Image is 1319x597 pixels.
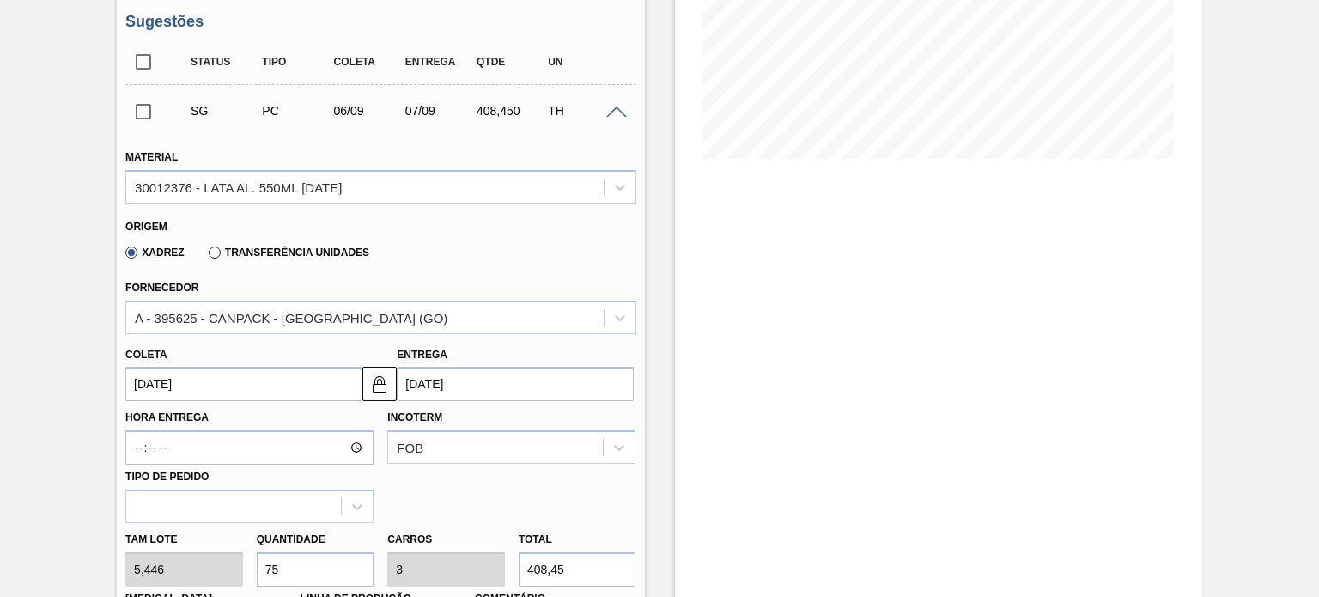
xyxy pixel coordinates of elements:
[397,349,447,361] label: Entrega
[258,104,336,118] div: Pedido de Compra
[125,405,374,430] label: Hora Entrega
[519,533,552,545] label: Total
[125,151,178,163] label: Material
[387,411,442,423] label: Incoterm
[186,56,264,68] div: Status
[135,180,342,194] div: 30012376 - LATA AL. 550ML [DATE]
[544,104,622,118] div: TH
[387,533,432,545] label: Carros
[397,441,423,455] div: FOB
[125,221,167,233] label: Origem
[472,104,550,118] div: 408,450
[125,471,209,483] label: Tipo de pedido
[125,349,167,361] label: Coleta
[362,367,397,401] button: locked
[401,104,479,118] div: 07/09/2025
[397,367,634,401] input: dd/mm/yyyy
[257,533,325,545] label: Quantidade
[258,56,336,68] div: Tipo
[209,247,369,259] label: Transferência Unidades
[369,374,390,394] img: locked
[401,56,479,68] div: Entrega
[330,104,408,118] div: 06/09/2025
[125,282,198,294] label: Fornecedor
[186,104,264,118] div: Sugestão Criada
[135,310,447,325] div: A - 395625 - CANPACK - [GEOGRAPHIC_DATA] (GO)
[125,13,635,31] h3: Sugestões
[330,56,408,68] div: Coleta
[544,56,622,68] div: UN
[125,367,362,401] input: dd/mm/yyyy
[125,247,185,259] label: Xadrez
[125,527,243,552] label: Tam lote
[472,56,550,68] div: Qtde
